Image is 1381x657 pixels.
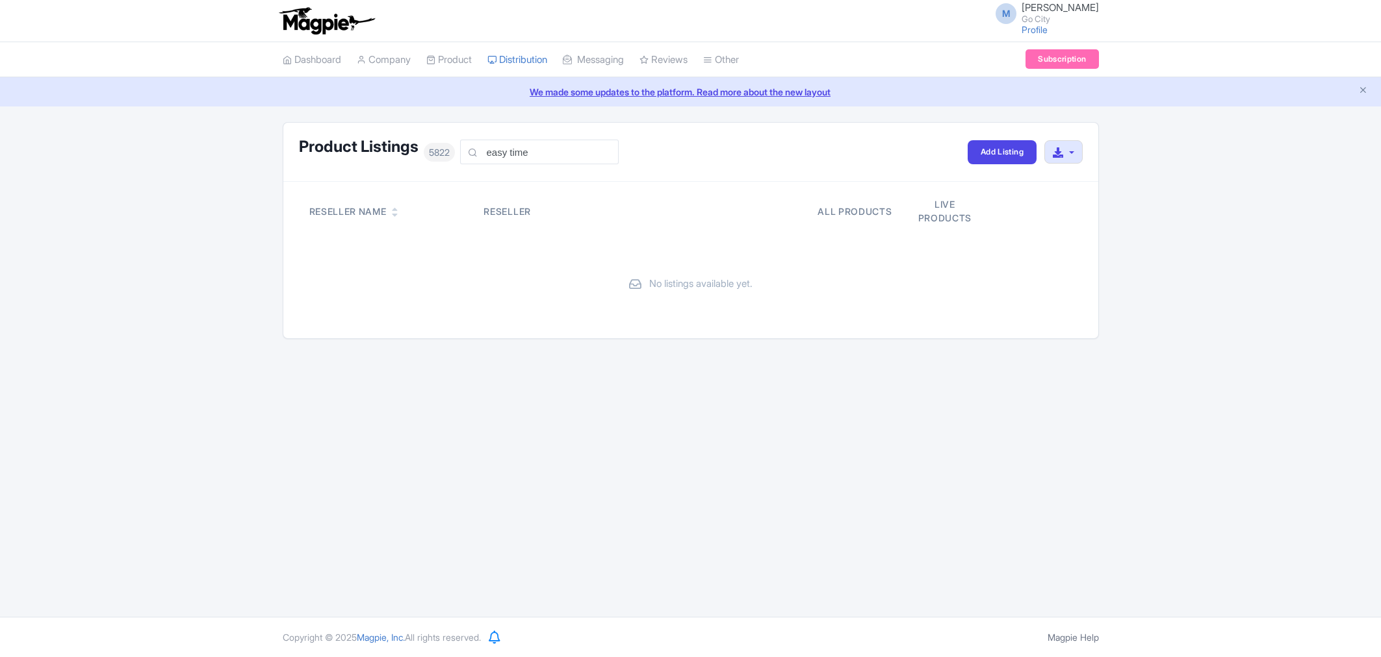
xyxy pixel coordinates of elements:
[299,138,419,155] h1: Product Listings
[357,42,411,78] a: Company
[426,42,472,78] a: Product
[276,6,377,35] img: logo-ab69f6fb50320c5b225c76a69d11143b.png
[818,205,892,218] div: All products
[460,140,619,164] input: Search By Reseller Name
[703,42,739,78] a: Other
[1022,24,1048,35] a: Profile
[649,277,753,291] span: No listings available yet.
[484,205,643,218] div: Reseller
[1048,632,1099,643] a: Magpie Help
[283,42,341,78] a: Dashboard
[309,205,387,218] div: Reseller Name
[908,197,982,225] div: Live products
[424,143,455,162] span: 5822
[563,42,624,78] a: Messaging
[1358,84,1368,99] button: Close announcement
[639,42,688,78] a: Reviews
[1026,49,1098,69] a: Subscription
[1022,15,1099,23] small: Go City
[8,85,1373,99] a: We made some updates to the platform. Read more about the new layout
[996,3,1016,24] span: M
[968,140,1037,164] a: Add Listing
[275,630,489,644] div: Copyright © 2025 All rights reserved.
[1022,1,1099,14] span: [PERSON_NAME]
[988,3,1099,23] a: M [PERSON_NAME] Go City
[487,42,547,78] a: Distribution
[357,632,405,643] span: Magpie, Inc.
